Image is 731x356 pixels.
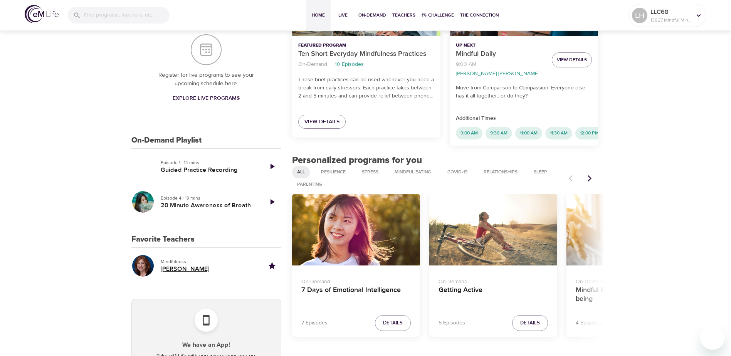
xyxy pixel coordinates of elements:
[298,59,434,70] nav: breadcrumb
[479,169,522,175] span: Relationships
[566,194,694,266] button: Mindful Eating: A Path to Well-being
[298,49,434,59] p: Ten Short Everyday Mindfulness Practices
[575,127,603,139] div: 12:00 PM
[422,11,454,19] span: 1% Challenge
[486,130,512,136] span: 9:30 AM
[161,265,257,273] h5: [PERSON_NAME]
[292,166,310,178] div: All
[131,235,195,244] h3: Favorite Teachers
[520,319,540,327] span: Details
[392,11,415,19] span: Teachers
[298,42,434,49] p: Featured Program
[292,181,327,188] span: Parenting
[147,71,266,88] p: Register for live programs to see your upcoming schedule here.
[298,60,327,69] p: On-Demand
[443,169,472,175] span: COVID-19
[301,286,411,304] h4: 7 Days of Emotional Intelligence
[529,166,552,178] div: Sleep
[429,194,557,266] button: Getting Active
[479,166,523,178] div: Relationships
[576,275,685,286] p: On-Demand
[515,130,542,136] span: 11:00 AM
[486,127,512,139] div: 9:30 AM
[512,315,548,331] button: Details
[292,169,309,175] span: All
[456,49,546,59] p: Mindful Daily
[161,195,257,202] p: Episode 4 · 19 mins
[576,319,602,327] p: 4 Episodes
[292,178,327,191] div: Parenting
[316,169,350,175] span: Resilience
[334,11,352,19] span: Live
[358,11,386,19] span: On-Demand
[161,159,257,166] p: Episode 1 · 14 mins
[390,166,436,178] div: Mindful Eating
[161,202,257,210] h5: 20 Minute Awareness of Breath
[479,59,481,70] li: ·
[330,59,332,70] li: ·
[456,84,592,100] p: Move from Comparison to Compassion: Everyone else has it all together…or do they?
[545,130,572,136] span: 11:30 AM
[456,42,546,49] p: Up Next
[170,91,243,106] a: Explore Live Programs
[335,60,364,69] p: 10 Episodes
[173,94,240,103] span: Explore Live Programs
[375,315,411,331] button: Details
[304,117,339,127] span: View Details
[298,76,434,100] p: These brief practices can be used whenever you need a break from daily stressors. Each practice t...
[161,258,257,265] p: Mindfulness
[456,127,482,139] div: 9:00 AM
[131,136,202,145] h3: On-Demand Playlist
[84,7,170,24] input: Find programs, teachers, etc...
[298,115,346,129] a: View Details
[650,17,691,24] p: 13627 Mindful Minutes
[357,166,383,178] div: Stress
[456,59,546,78] nav: breadcrumb
[439,319,465,327] p: 5 Episodes
[131,190,155,213] button: 20 Minute Awareness of Breath
[456,114,592,123] p: Additional Times
[138,341,275,349] h5: We have an App!
[316,166,351,178] div: Resilience
[515,127,542,139] div: 11:00 AM
[456,60,476,69] p: 9:00 AM
[263,193,281,211] a: Play Episode
[460,11,499,19] span: The Connection
[529,169,552,175] span: Sleep
[439,275,548,286] p: On-Demand
[390,169,436,175] span: Mindful Eating
[576,286,685,304] h4: Mindful Eating: A Path to Well-being
[301,275,411,286] p: On-Demand
[131,155,155,178] button: Guided Practice Recording
[700,325,725,350] iframe: Button to launch messaging window
[263,157,281,176] a: Play Episode
[383,319,403,327] span: Details
[650,7,691,17] p: LLC68
[456,70,539,78] p: [PERSON_NAME] [PERSON_NAME]
[456,130,482,136] span: 9:00 AM
[557,56,587,64] span: View Details
[292,194,420,266] button: 7 Days of Emotional Intelligence
[552,52,592,67] button: View Details
[292,155,598,166] h2: Personalized programs for you
[131,254,155,277] button: Profile for Elaine Smookler
[442,166,472,178] div: COVID-19
[545,127,572,139] div: 11:30 AM
[301,319,328,327] p: 7 Episodes
[575,130,603,136] span: 12:00 PM
[161,166,257,174] h5: Guided Practice Recording
[309,11,328,19] span: Home
[581,170,598,187] button: Next items
[357,169,383,175] span: Stress
[439,286,548,304] h4: Getting Active
[25,5,59,23] img: logo
[632,8,647,23] div: LH
[191,34,222,65] img: Your Live Schedule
